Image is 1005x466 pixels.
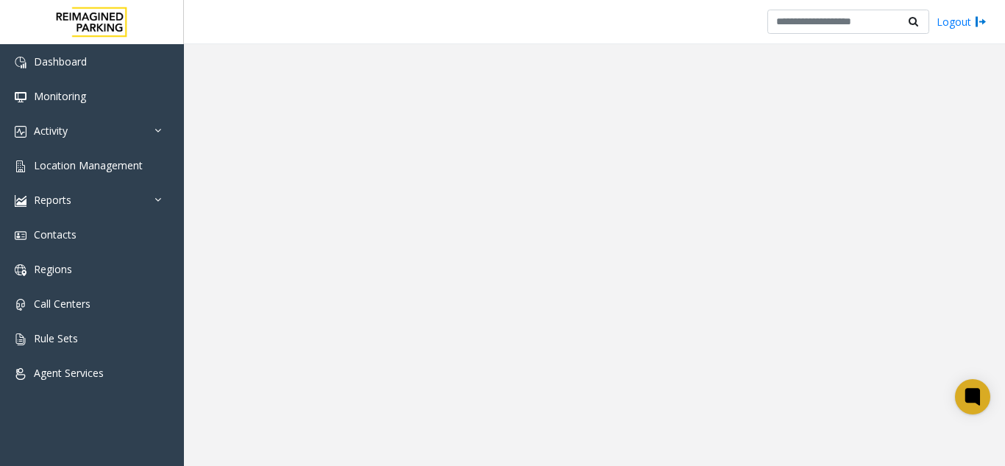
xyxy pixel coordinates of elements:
[34,227,77,241] span: Contacts
[937,14,987,29] a: Logout
[34,124,68,138] span: Activity
[34,89,86,103] span: Monitoring
[34,158,143,172] span: Location Management
[975,14,987,29] img: logout
[15,91,26,103] img: 'icon'
[34,331,78,345] span: Rule Sets
[15,230,26,241] img: 'icon'
[34,262,72,276] span: Regions
[15,57,26,68] img: 'icon'
[34,297,90,311] span: Call Centers
[15,333,26,345] img: 'icon'
[34,366,104,380] span: Agent Services
[15,160,26,172] img: 'icon'
[15,264,26,276] img: 'icon'
[15,195,26,207] img: 'icon'
[34,54,87,68] span: Dashboard
[15,299,26,311] img: 'icon'
[15,368,26,380] img: 'icon'
[34,193,71,207] span: Reports
[15,126,26,138] img: 'icon'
